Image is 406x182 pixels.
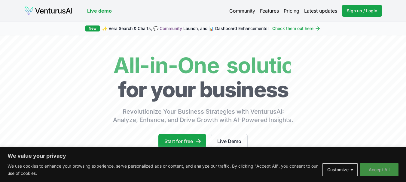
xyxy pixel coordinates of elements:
[211,134,248,149] a: Live Demo
[87,7,112,14] a: Live demo
[342,5,382,17] a: Sign up / Login
[272,25,321,31] a: Check them out here
[360,163,398,176] button: Accept All
[229,7,255,14] a: Community
[304,7,337,14] a: Latest updates
[24,6,73,16] img: logo
[260,7,279,14] a: Features
[160,26,182,31] a: Community
[85,25,100,31] div: New
[284,7,299,14] a: Pricing
[347,8,377,14] span: Sign up / Login
[102,25,269,31] span: ✨ Vera Search & Charts, 💬 Launch, and 📊 Dashboard Enhancements!
[158,134,206,149] a: Start for free
[8,163,318,177] p: We use cookies to enhance your browsing experience, serve personalized ads or content, and analyz...
[8,152,398,160] p: We value your privacy
[322,163,358,176] button: Customize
